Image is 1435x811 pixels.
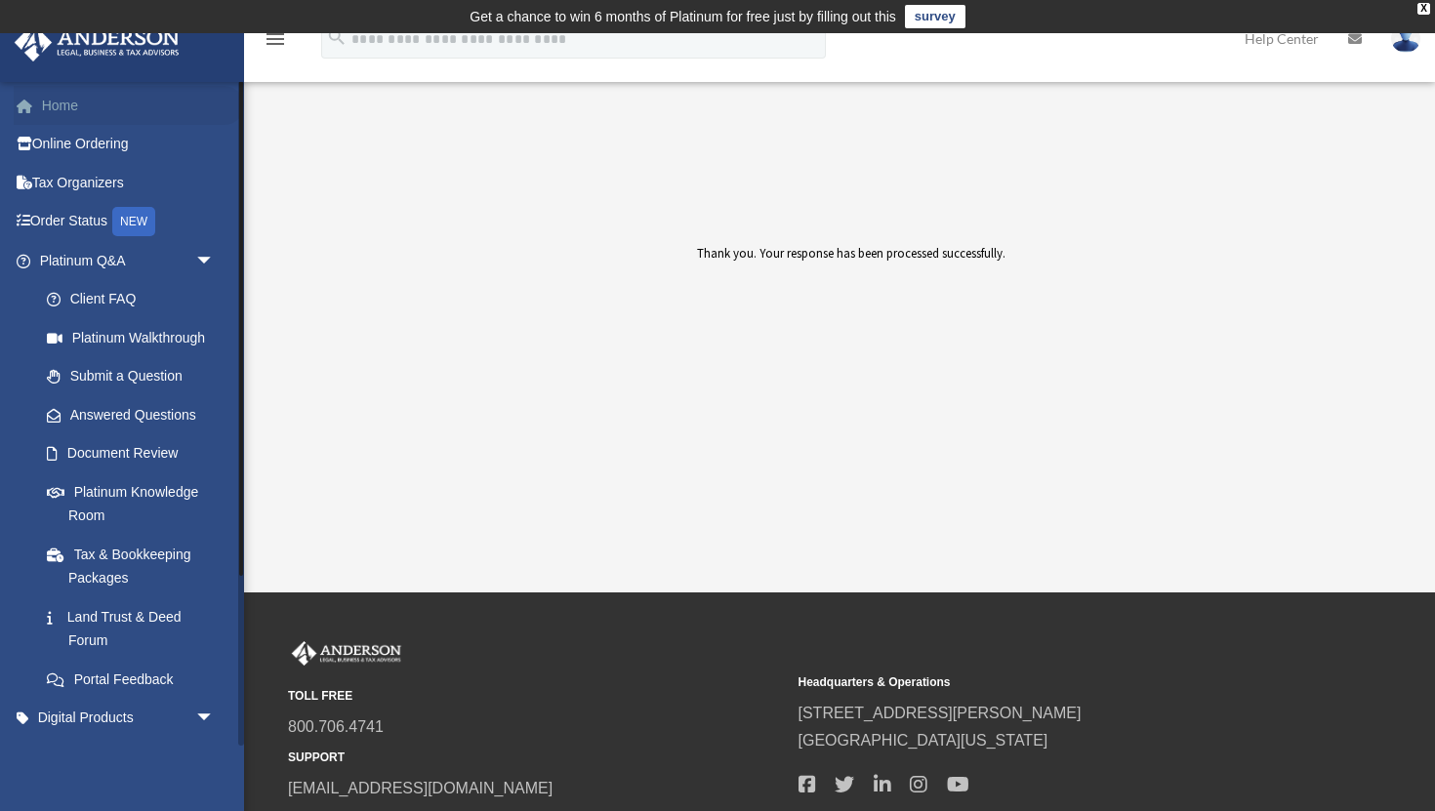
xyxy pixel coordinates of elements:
div: Get a chance to win 6 months of Platinum for free just by filling out this [470,5,896,28]
a: Home [14,86,244,125]
a: Online Ordering [14,125,244,164]
small: Headquarters & Operations [799,672,1295,693]
a: [GEOGRAPHIC_DATA][US_STATE] [799,732,1048,749]
i: menu [264,27,287,51]
a: Land Trust & Deed Forum [27,597,244,660]
img: Anderson Advisors Platinum Portal [9,23,185,61]
small: TOLL FREE [288,686,785,707]
a: Client FAQ [27,280,244,319]
a: Digital Productsarrow_drop_down [14,699,244,738]
span: arrow_drop_down [195,241,234,281]
span: arrow_drop_down [195,699,234,739]
div: close [1417,3,1430,15]
a: My Entitiesarrow_drop_down [14,737,244,776]
a: menu [264,34,287,51]
a: Submit a Question [27,357,244,396]
a: Answered Questions [27,395,244,434]
a: [EMAIL_ADDRESS][DOMAIN_NAME] [288,780,553,796]
small: SUPPORT [288,748,785,768]
a: Platinum Knowledge Room [27,472,244,535]
a: [STREET_ADDRESS][PERSON_NAME] [799,705,1082,721]
a: Platinum Q&Aarrow_drop_down [14,241,244,280]
div: NEW [112,207,155,236]
a: Portal Feedback [27,660,244,699]
div: Thank you. Your response has been processed successfully. [488,243,1214,389]
span: arrow_drop_down [195,737,234,777]
img: User Pic [1391,24,1420,53]
a: Tax & Bookkeeping Packages [27,535,244,597]
a: Tax Organizers [14,163,244,202]
a: Order StatusNEW [14,202,244,242]
a: Platinum Walkthrough [27,318,244,357]
a: survey [905,5,965,28]
i: search [326,26,348,48]
img: Anderson Advisors Platinum Portal [288,641,405,667]
a: 800.706.4741 [288,718,384,735]
a: Document Review [27,434,234,473]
